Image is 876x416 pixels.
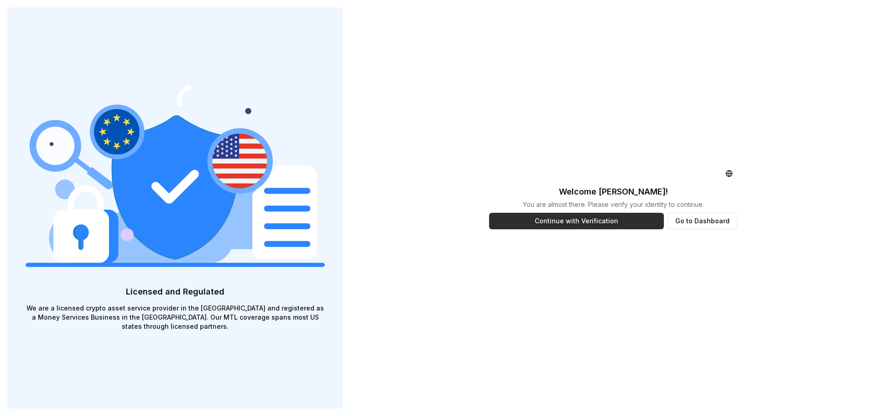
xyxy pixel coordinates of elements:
[523,200,704,209] p: You are almost there. Please verify your identity to continue.
[489,213,664,229] button: Continue with Verification
[26,285,325,298] p: Licensed and Regulated
[26,304,325,331] p: We are a licensed crypto asset service provider in the [GEOGRAPHIC_DATA] and registered as a Mone...
[667,213,737,229] button: Go to Dashboard
[559,185,668,198] p: Welcome [PERSON_NAME] !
